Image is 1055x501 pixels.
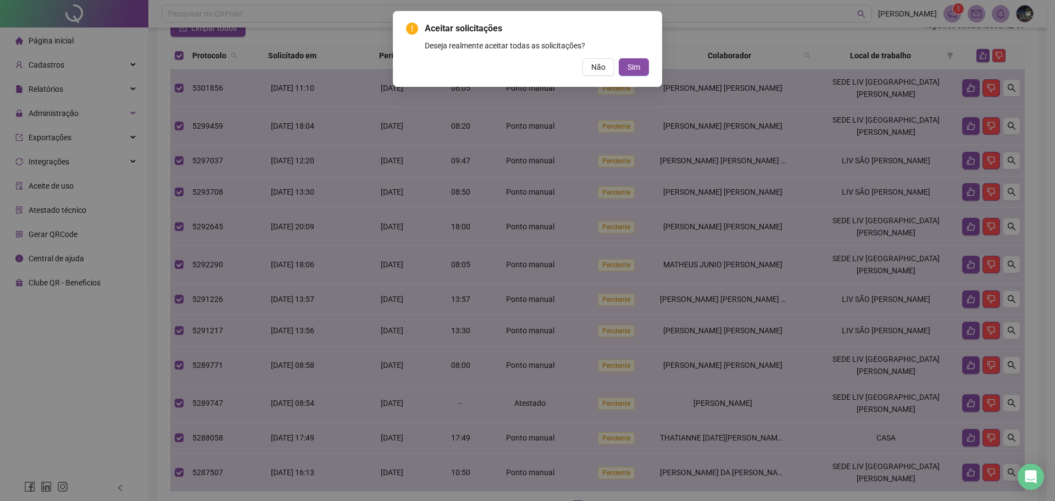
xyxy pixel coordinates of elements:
div: Deseja realmente aceitar todas as solicitações? [425,40,649,52]
button: Sim [619,58,649,76]
button: Não [582,58,614,76]
span: exclamation-circle [406,23,418,35]
span: Não [591,61,606,73]
span: Aceitar solicitações [425,22,649,35]
div: Open Intercom Messenger [1018,464,1044,490]
span: Sim [628,61,640,73]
